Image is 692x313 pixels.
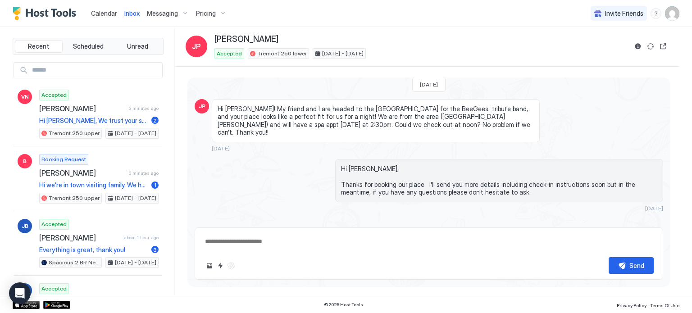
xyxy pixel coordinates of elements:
input: Input Field [28,63,162,78]
span: Tremont 250 upper [49,129,100,137]
a: Privacy Policy [617,300,646,309]
span: Recent [28,42,49,50]
div: menu [651,8,661,19]
span: [DATE] - [DATE] [115,259,156,267]
span: [PERSON_NAME] [39,233,120,242]
button: Sync reservation [645,41,656,52]
button: Unread [114,40,161,53]
span: [DATE] [212,145,230,152]
span: 3 [153,246,157,253]
span: [PERSON_NAME] [214,34,278,45]
div: Scheduled Messages [592,219,653,228]
span: [PERSON_NAME] [39,168,125,177]
span: Messaging [147,9,178,18]
span: JP [199,102,205,110]
span: Booking Request [41,155,86,163]
a: Host Tools Logo [13,7,80,20]
span: Unread [127,42,148,50]
span: Inbox [124,9,140,17]
span: B [23,157,27,165]
div: tab-group [13,38,164,55]
span: Hi we're in town visiting family. We have a [DEMOGRAPHIC_DATA] so I was wondering if you happen t... [39,181,148,189]
span: [DATE] - [DATE] [322,50,364,58]
span: 1 [154,181,156,188]
a: Calendar [91,9,117,18]
span: [DATE] - [DATE] [115,194,156,202]
span: Privacy Policy [617,303,646,308]
span: © 2025 Host Tools [324,302,363,308]
span: Accepted [217,50,242,58]
a: Terms Of Use [650,300,679,309]
span: Hi [PERSON_NAME], Thanks for booking our place. I'll send you more details including check-in ins... [341,165,657,196]
span: JP [192,41,201,52]
div: User profile [665,6,679,21]
span: Invite Friends [605,9,643,18]
a: Google Play Store [43,301,70,309]
span: Terms Of Use [650,303,679,308]
button: Upload image [204,260,215,271]
span: Accepted [41,285,67,293]
span: Pricing [196,9,216,18]
span: about 1 hour ago [124,235,159,240]
span: Accepted [41,91,67,99]
a: App Store [13,301,40,309]
span: Calendar [91,9,117,17]
span: 5 minutes ago [128,170,159,176]
a: Inbox [124,9,140,18]
div: Send [629,261,644,270]
button: Reservation information [633,41,643,52]
button: Send [609,257,654,274]
button: Scheduled [64,40,112,53]
div: Open Intercom Messenger [9,282,31,304]
button: Scheduled Messages [579,218,663,230]
span: JB [22,222,28,230]
span: Hi [PERSON_NAME]! My friend and I are headed to the [GEOGRAPHIC_DATA] for the BeeGees tribute ban... [218,105,534,136]
span: Tremont 250 upper [49,194,100,202]
button: Quick reply [215,260,226,271]
span: [DATE] - [DATE] [115,129,156,137]
span: Accepted [41,220,67,228]
button: Open reservation [658,41,669,52]
span: 2 [153,117,157,124]
span: Everything is great, thank you! [39,246,148,254]
span: [PERSON_NAME] [39,104,125,113]
span: [DATE] [645,205,663,212]
span: Spacious 2 BR Near [GEOGRAPHIC_DATA]/[GEOGRAPHIC_DATA] [49,259,100,267]
span: 3 minutes ago [129,105,159,111]
span: VN [21,93,29,101]
button: Recent [15,40,63,53]
span: Scheduled [73,42,104,50]
span: [DATE] [420,81,438,88]
span: Tremont 250 lower [257,50,307,58]
span: Hi [PERSON_NAME], We trust your stay has been enjoyable, and we extend our best wishes for your o... [39,117,148,125]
